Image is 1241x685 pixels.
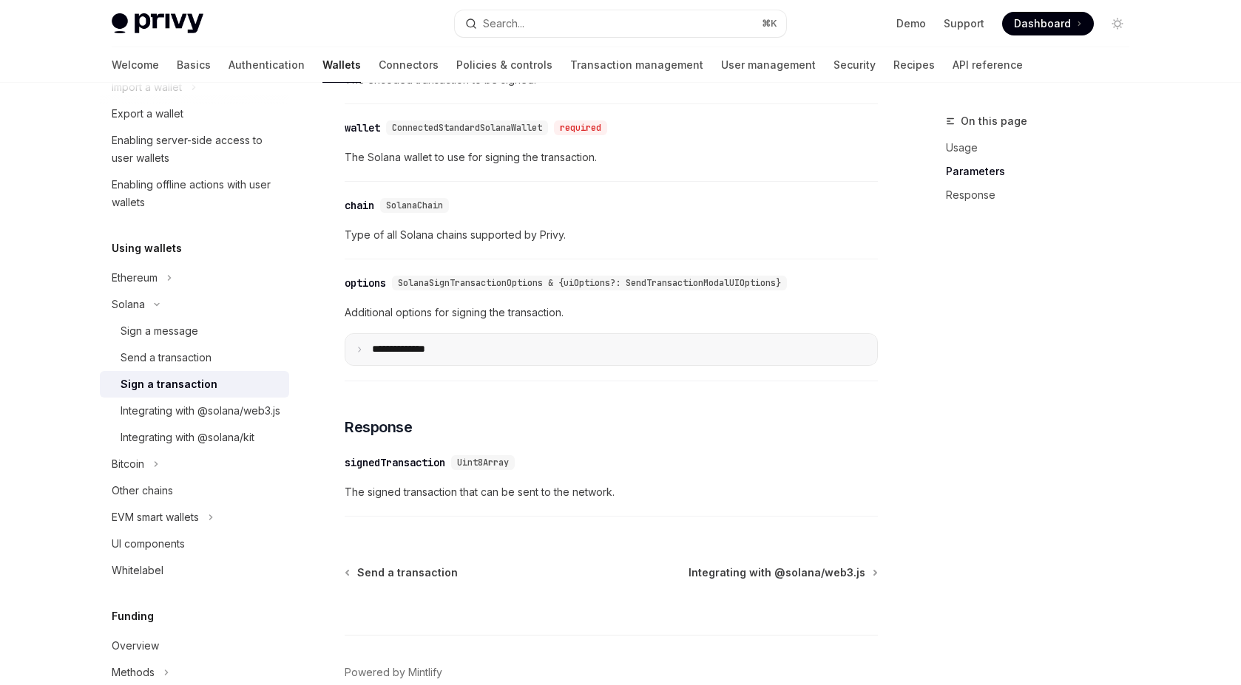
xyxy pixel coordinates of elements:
[1014,16,1071,31] span: Dashboard
[345,417,412,437] span: Response
[357,565,458,580] span: Send a transaction
[379,47,439,83] a: Connectors
[1002,12,1094,35] a: Dashboard
[121,402,280,420] div: Integrating with @solana/web3.js
[100,424,289,451] a: Integrating with @solana/kit
[112,607,154,625] h5: Funding
[100,100,289,127] a: Export a wallet
[762,18,777,30] span: ⌘ K
[100,344,289,371] a: Send a transaction
[386,200,443,211] span: SolanaChain
[345,455,445,470] div: signedTransaction
[112,132,280,167] div: Enabling server-side access to user wallets
[961,112,1027,130] span: On this page
[346,565,458,580] a: Send a transaction
[345,483,878,501] span: The signed transaction that can be sent to the network.
[112,455,144,473] div: Bitcoin
[112,535,185,553] div: UI components
[100,398,289,424] a: Integrating with @solana/web3.js
[345,304,878,321] span: Additional options for signing the transaction.
[112,269,158,287] div: Ethereum
[112,562,163,579] div: Whitelabel
[100,127,289,171] a: Enabling server-side access to user wallets
[345,226,878,244] span: Type of all Solana chains supported by Privy.
[570,47,703,83] a: Transaction management
[100,477,289,504] a: Other chains
[177,47,211,83] a: Basics
[946,136,1141,160] a: Usage
[100,557,289,584] a: Whitelabel
[833,47,876,83] a: Security
[112,239,182,257] h5: Using wallets
[398,277,781,289] span: SolanaSignTransactionOptions & {uiOptions?: SendTransactionModalUIOptions}
[100,318,289,344] a: Sign a message
[345,276,386,290] div: options
[483,15,524,33] div: Search...
[457,457,509,468] span: Uint8Array
[953,47,1023,83] a: API reference
[229,47,305,83] a: Authentication
[944,16,984,31] a: Support
[112,637,159,655] div: Overview
[112,47,159,83] a: Welcome
[893,47,935,83] a: Recipes
[345,149,878,166] span: The Solana wallet to use for signing the transaction.
[100,371,289,398] a: Sign a transaction
[112,105,183,123] div: Export a wallet
[100,171,289,216] a: Enabling offline actions with user wallets
[345,120,380,135] div: wallet
[1106,12,1129,35] button: Toggle dark mode
[721,47,816,83] a: User management
[456,47,552,83] a: Policies & controls
[121,375,217,393] div: Sign a transaction
[112,176,280,211] div: Enabling offline actions with user wallets
[100,531,289,557] a: UI components
[946,160,1141,183] a: Parameters
[689,565,865,580] span: Integrating with @solana/web3.js
[112,13,203,34] img: light logo
[121,429,254,446] div: Integrating with @solana/kit
[345,198,374,213] div: chain
[392,122,542,134] span: ConnectedStandardSolanaWallet
[322,47,361,83] a: Wallets
[112,508,199,526] div: EVM smart wallets
[946,183,1141,207] a: Response
[100,633,289,659] a: Overview
[121,349,212,367] div: Send a transaction
[689,565,876,580] a: Integrating with @solana/web3.js
[896,16,926,31] a: Demo
[554,120,607,135] div: required
[121,322,198,340] div: Sign a message
[112,664,155,681] div: Methods
[112,296,145,313] div: Solana
[112,482,173,500] div: Other chains
[345,665,442,680] a: Powered by Mintlify
[455,10,786,37] button: Search...⌘K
